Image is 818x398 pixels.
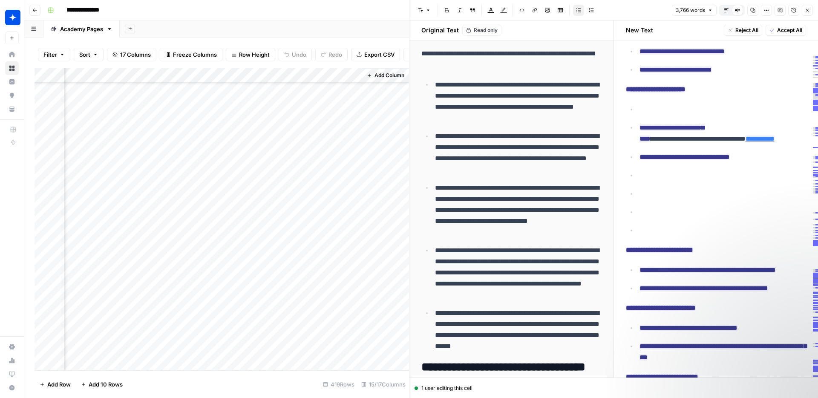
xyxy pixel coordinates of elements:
button: Workspace: Wiz [5,7,19,28]
button: Redo [315,48,348,61]
div: Academy Pages [60,25,103,33]
span: Row Height [239,50,270,59]
button: Reject All [724,25,762,36]
span: Sort [79,50,90,59]
span: Filter [43,50,57,59]
span: 17 Columns [120,50,151,59]
span: Redo [328,50,342,59]
span: Export CSV [364,50,395,59]
div: 1 user editing this cell [415,384,813,392]
button: Add Row [35,378,76,391]
a: Your Data [5,102,19,116]
div: 15/17 Columns [358,378,409,391]
img: Wiz Logo [5,10,20,25]
span: Accept All [777,26,802,34]
button: Export CSV [351,48,400,61]
a: Home [5,48,19,61]
button: Row Height [226,48,275,61]
button: Accept All [766,25,806,36]
div: 419 Rows [320,378,358,391]
a: Usage [5,354,19,367]
button: Add 10 Rows [76,378,128,391]
span: Undo [292,50,306,59]
button: Filter [38,48,70,61]
h2: New Text [626,26,653,35]
span: Reject All [735,26,758,34]
a: Learning Hub [5,367,19,381]
span: Add Column [374,72,404,79]
span: Add 10 Rows [89,380,123,389]
button: 17 Columns [107,48,156,61]
a: Academy Pages [43,20,120,37]
span: Add Row [47,380,71,389]
a: Settings [5,340,19,354]
button: Undo [279,48,312,61]
h2: Original Text [416,26,459,35]
span: 3,766 words [676,6,705,14]
a: Insights [5,75,19,89]
button: Sort [74,48,104,61]
button: Add Column [363,70,408,81]
a: Browse [5,61,19,75]
a: Opportunities [5,89,19,102]
span: Read only [474,26,498,34]
button: 3,766 words [672,5,717,16]
button: Freeze Columns [160,48,222,61]
span: Freeze Columns [173,50,217,59]
button: Help + Support [5,381,19,395]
